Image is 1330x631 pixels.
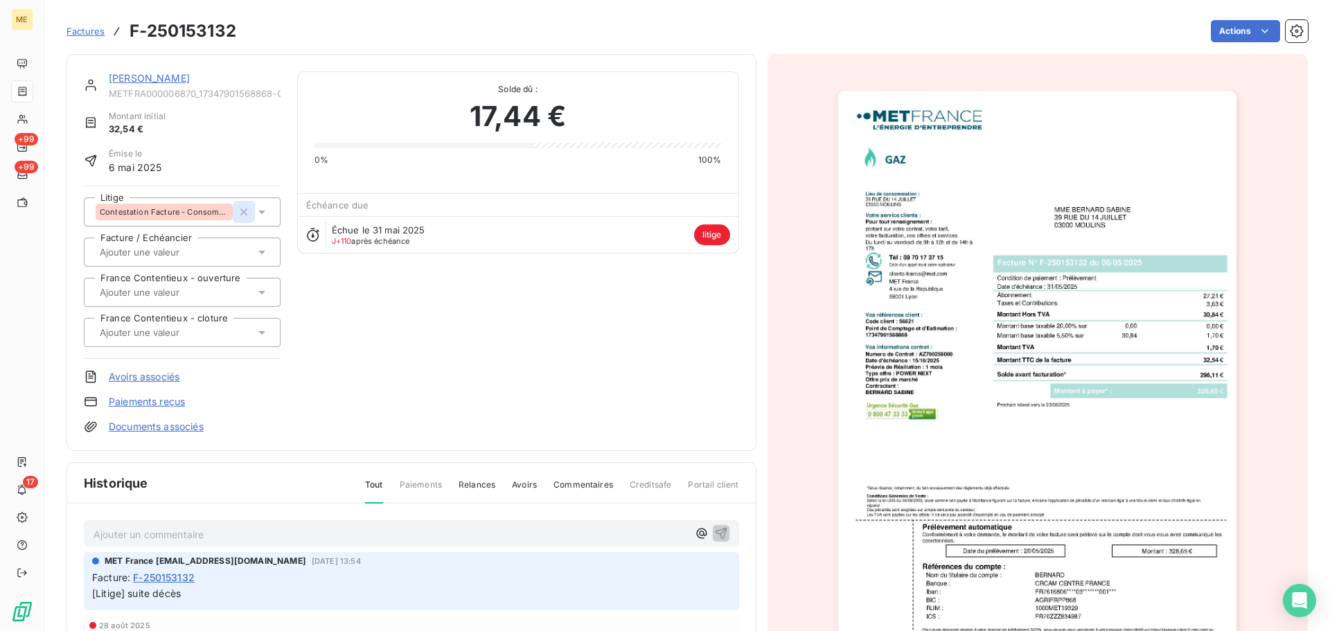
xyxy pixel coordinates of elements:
[332,237,410,245] span: après échéance
[98,326,238,339] input: Ajouter une valeur
[332,236,352,246] span: J+110
[1211,20,1280,42] button: Actions
[332,224,425,235] span: Échue le 31 mai 2025
[630,479,672,502] span: Creditsafe
[84,474,148,492] span: Historique
[109,370,179,384] a: Avoirs associés
[109,148,162,160] span: Émise le
[98,286,238,299] input: Ajouter une valeur
[314,83,722,96] span: Solde dû :
[698,154,722,166] span: 100%
[15,133,38,145] span: +99
[23,476,38,488] span: 17
[15,161,38,173] span: +99
[109,72,190,84] a: [PERSON_NAME]
[98,246,238,258] input: Ajouter une valeur
[553,479,613,502] span: Commentaires
[109,123,166,136] span: 32,54 €
[109,160,162,175] span: 6 mai 2025
[306,199,369,211] span: Échéance due
[314,154,328,166] span: 0%
[459,479,495,502] span: Relances
[11,601,33,623] img: Logo LeanPay
[512,479,537,502] span: Avoirs
[130,19,236,44] h3: F-250153132
[694,224,730,245] span: litige
[109,88,281,99] span: METFRA000006870_17347901568868-CA1
[470,96,566,137] span: 17,44 €
[109,395,185,409] a: Paiements reçus
[92,570,130,585] span: Facture :
[312,557,361,565] span: [DATE] 13:54
[1283,584,1316,617] div: Open Intercom Messenger
[400,479,442,502] span: Paiements
[100,208,229,216] span: Contestation Facture - Consommation/Prix/tarif
[109,110,166,123] span: Montant initial
[66,26,105,37] span: Factures
[365,479,383,504] span: Tout
[109,420,204,434] a: Documents associés
[133,570,195,585] span: F-250153132
[688,479,738,502] span: Portail client
[105,555,306,567] span: MET France [EMAIL_ADDRESS][DOMAIN_NAME]
[11,8,33,30] div: ME
[92,587,181,599] span: [Litige] suite décès
[66,24,105,38] a: Factures
[99,621,150,630] span: 28 août 2025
